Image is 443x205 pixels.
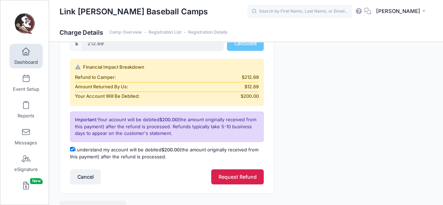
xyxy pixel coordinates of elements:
[188,30,228,35] a: Registration Details
[9,97,43,122] a: Reports
[60,29,228,36] h1: Charge Details
[60,4,208,20] h1: Link [PERSON_NAME] Baseball Camps
[211,169,264,184] button: Request Refund
[371,4,432,20] button: [PERSON_NAME]
[9,44,43,68] a: Dashboard
[161,147,180,152] span: $200.00
[9,71,43,95] a: Event Setup
[241,93,259,100] span: $200.00
[75,64,259,71] div: Financial Impact Breakdown
[13,86,39,92] span: Event Setup
[15,140,37,146] span: Messages
[18,113,34,119] span: Reports
[70,36,83,51] div: $
[14,60,38,66] span: Dashboard
[9,151,43,176] a: eSignature
[148,30,181,35] a: Registration List
[9,178,43,203] a: InvoicesNew
[70,111,264,142] div: Your account will be debited (the amount originally received from this payment) after the refund ...
[70,146,264,160] label: I understand my account will be debited (the amount originally received from this payment) after ...
[159,117,178,122] span: $200.00
[376,7,420,15] span: [PERSON_NAME]
[0,7,49,41] a: Link Jarrett Baseball Camps
[12,11,38,37] img: Link Jarrett Baseball Camps
[109,30,142,35] a: Camp Overview
[83,36,223,51] input: 0.00
[70,169,101,184] button: Cancel
[242,74,259,81] span: $212.69
[75,93,140,100] span: Your Account Will Be Debited:
[14,167,38,173] span: eSignature
[75,83,128,90] span: Amount Returned By Us:
[75,74,116,81] span: Refund to Camper:
[247,5,352,19] input: Search by First Name, Last Name, or Email...
[9,124,43,149] a: Messages
[70,147,75,151] input: I understand my account will be debited$200.00(the amount originally received from this payment) ...
[30,178,43,184] span: New
[75,117,97,122] span: Important:
[244,83,259,90] span: $12.69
